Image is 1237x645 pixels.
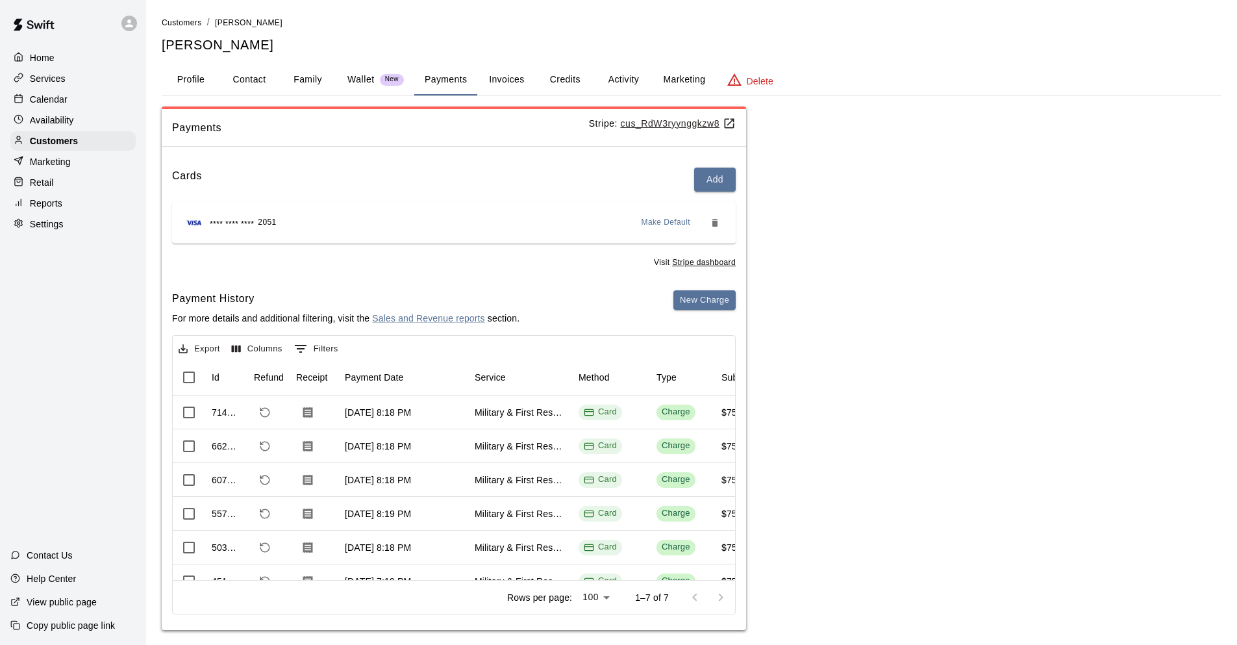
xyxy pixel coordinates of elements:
[621,118,736,129] a: cus_RdW3ryynggkzw8
[642,216,691,229] span: Make Default
[162,64,1221,95] div: basic tabs example
[10,110,136,130] a: Availability
[345,359,404,396] div: Payment Date
[229,339,286,359] button: Select columns
[30,72,66,85] p: Services
[162,64,220,95] button: Profile
[475,474,566,487] div: Military & First Responders Gym
[345,507,411,520] div: Apr 22, 2025, 8:19 PM
[584,406,617,418] div: Card
[721,440,750,453] div: $75.00
[162,36,1221,54] h5: [PERSON_NAME]
[347,73,375,86] p: Wallet
[475,359,506,396] div: Service
[584,541,617,553] div: Card
[296,536,319,559] button: Download Receipt
[577,588,614,607] div: 100
[30,155,71,168] p: Marketing
[594,64,653,95] button: Activity
[475,541,566,554] div: Military & First Responders Gym
[207,16,210,29] li: /
[215,18,282,27] span: [PERSON_NAME]
[705,212,725,233] button: Remove
[662,474,690,486] div: Charge
[212,575,241,588] div: 451414
[296,401,319,424] button: Download Receipt
[650,359,715,396] div: Type
[653,64,716,95] button: Marketing
[10,152,136,171] div: Marketing
[721,359,756,396] div: Subtotal
[162,18,202,27] span: Customers
[182,216,206,229] img: Credit card brand logo
[290,359,338,396] div: Receipt
[279,64,337,95] button: Family
[584,440,617,452] div: Card
[212,474,241,487] div: 607450
[30,93,68,106] p: Calendar
[212,507,241,520] div: 557241
[30,134,78,147] p: Customers
[475,406,566,419] div: Military & First Responders Gym
[721,575,750,588] div: $75.00
[172,290,519,307] h6: Payment History
[10,194,136,213] div: Reports
[10,69,136,88] a: Services
[345,474,411,487] div: May 22, 2025, 8:18 PM
[30,114,74,127] p: Availability
[475,575,566,588] div: Military & First Responders Gym
[747,75,773,88] p: Delete
[572,359,650,396] div: Method
[254,570,276,592] span: Refund payment
[296,570,319,593] button: Download Receipt
[662,507,690,520] div: Charge
[254,503,276,525] span: Refund payment
[721,474,750,487] div: $75.00
[30,51,55,64] p: Home
[172,312,519,325] p: For more details and additional filtering, visit the section.
[694,168,736,192] button: Add
[414,64,477,95] button: Payments
[254,401,276,424] span: Refund payment
[172,120,589,136] span: Payments
[212,359,219,396] div: Id
[30,197,62,210] p: Reports
[220,64,279,95] button: Contact
[247,359,290,396] div: Refund
[380,75,404,84] span: New
[715,359,780,396] div: Subtotal
[27,619,115,632] p: Copy public page link
[254,435,276,457] span: Refund payment
[584,507,617,520] div: Card
[296,435,319,458] button: Download Receipt
[175,339,223,359] button: Export
[254,469,276,491] span: Refund payment
[579,359,610,396] div: Method
[536,64,594,95] button: Credits
[212,541,241,554] div: 503023
[10,214,136,234] div: Settings
[345,406,411,419] div: Jul 22, 2025, 8:18 PM
[254,359,284,396] div: Refund
[654,257,736,270] span: Visit
[212,406,241,419] div: 714119
[662,575,690,587] div: Charge
[296,468,319,492] button: Download Receipt
[662,406,690,418] div: Charge
[721,507,750,520] div: $75.00
[721,406,750,419] div: $75.00
[584,575,617,587] div: Card
[372,313,484,323] a: Sales and Revenue reports
[296,359,328,396] div: Receipt
[345,575,411,588] div: Feb 22, 2025, 7:19 PM
[258,216,276,229] span: 2051
[10,48,136,68] a: Home
[10,90,136,109] div: Calendar
[475,507,566,520] div: Military & First Responders Gym
[673,290,736,310] button: New Charge
[635,591,669,604] p: 1–7 of 7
